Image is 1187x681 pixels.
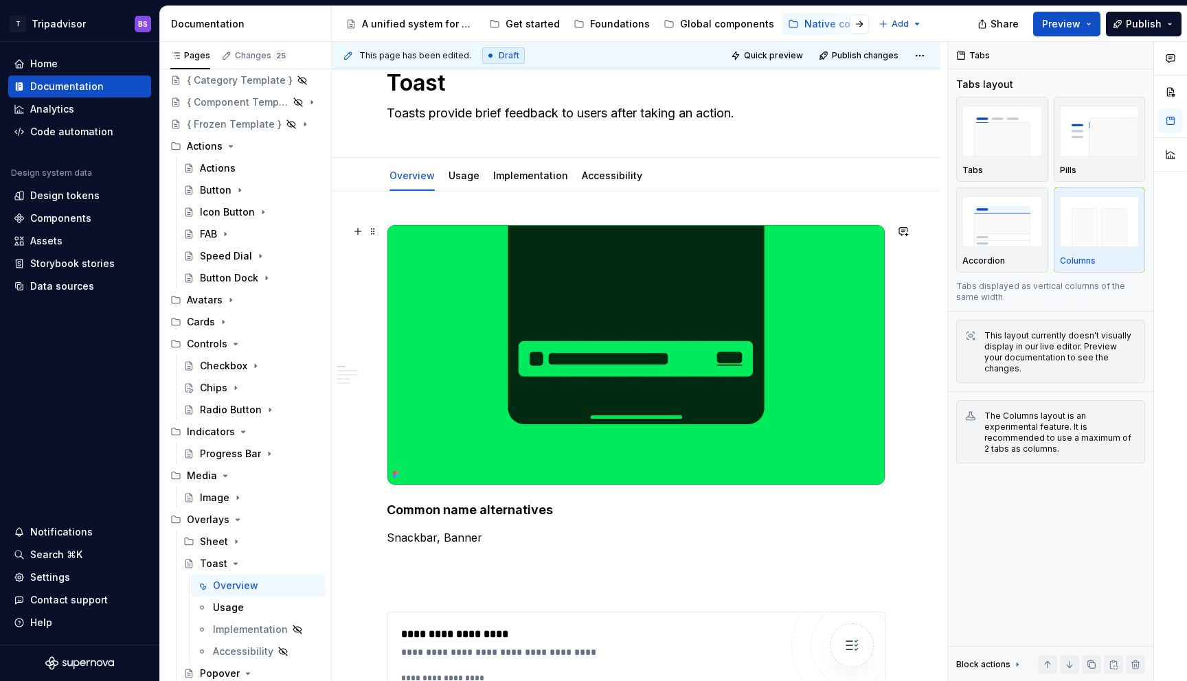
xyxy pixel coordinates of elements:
button: Publish [1106,12,1182,36]
a: Assets [8,230,151,252]
div: BS [957,19,966,30]
div: Button [200,183,231,197]
div: Foundations [590,17,650,31]
a: Toast [178,553,326,575]
div: Changes [235,50,288,61]
p: Snackbar, Banner [387,529,885,546]
p: Pills [1060,165,1076,176]
div: Global components [680,17,774,31]
div: Cards [165,311,326,333]
a: A unified system for every journey. [340,13,481,35]
button: placeholderPills [1054,97,1146,182]
a: { Category Template } [165,69,326,91]
div: Tabs layout [956,78,1013,91]
a: Checkbox [178,355,326,377]
button: Search ⌘K [8,544,151,566]
div: Notifications [30,525,93,539]
a: Button [178,179,326,201]
div: Controls [187,337,227,351]
p: Tabs [962,165,983,176]
div: Actions [200,161,236,175]
div: Overview [384,161,440,189]
p: Columns [1060,255,1096,266]
button: Share [971,12,1028,36]
a: Components [8,207,151,229]
div: Usage [443,161,485,189]
button: Preview [1033,12,1100,36]
div: Sheet [200,535,228,549]
span: Add [892,19,909,30]
a: Image [178,487,326,509]
span: 25 [274,50,288,61]
a: Icon Button [178,201,326,223]
button: Quick preview [727,46,809,65]
a: Implementation [191,619,326,640]
a: { Frozen Template } [165,113,326,135]
a: Get started [484,13,565,35]
div: Indicators [165,421,326,443]
strong: Common name alternatives [387,503,553,517]
div: Page tree [340,10,872,38]
button: Notifications [8,521,151,543]
span: This page has been edited. [359,50,471,61]
button: placeholderColumns [1054,187,1146,273]
div: Implementation [213,623,288,636]
a: Accessibility [582,170,642,181]
div: Actions [165,135,326,157]
div: BS [311,579,319,592]
div: FAB [200,227,217,241]
div: Pages [170,50,210,61]
div: Accessibility [576,161,648,189]
a: Chips [178,377,326,399]
img: f40a8da6-2b1b-4adb-b6ea-6da863410284.png [387,225,885,485]
div: { Frozen Template } [187,117,282,131]
div: Indicators [187,425,235,439]
div: Speed Dial [200,249,252,263]
a: Native components [782,13,904,35]
a: Settings [8,566,151,588]
button: placeholderAccordion [956,187,1048,273]
a: Code automation [8,121,151,143]
div: Search ⌘K [30,548,82,562]
a: Actions [178,157,326,179]
div: Media [165,465,326,487]
div: { Component Template } [187,95,289,109]
div: Design tokens [30,189,100,203]
div: Avatars [165,289,326,311]
svg: Supernova Logo [45,656,114,670]
a: Speed Dial [178,245,326,267]
span: Share [991,17,1019,31]
button: Contact support [8,589,151,611]
div: Contact support [30,593,108,607]
div: BS [938,19,947,30]
div: Checkbox [200,359,247,373]
div: Radio Button [200,403,262,417]
div: Cards [187,315,215,329]
div: Controls [165,333,326,355]
button: TTripadvisorBS [3,9,157,38]
div: Progress Bar [200,447,261,461]
textarea: Toasts provide brief feedback to users after taking an action. [384,102,883,124]
span: Quick preview [744,50,803,61]
button: placeholderTabs [956,97,1048,182]
div: This layout currently doesn't visually display in our live editor. Preview your documentation to ... [984,330,1136,374]
div: BS [138,19,148,30]
img: placeholder [962,106,1042,156]
div: Assets [30,234,63,248]
a: Analytics [8,98,151,120]
a: Data sources [8,275,151,297]
a: Home [8,53,151,75]
a: { Component Template } [165,91,326,113]
p: Tabs displayed as vertical columns of the same width. [956,281,1145,303]
div: Popover [200,667,240,680]
div: Overview [213,579,258,592]
div: A unified system for every journey. [362,17,475,31]
div: Overlays [187,513,229,527]
div: { Category Template } [187,73,293,87]
span: Preview [1042,17,1081,31]
div: Actions [187,139,223,153]
a: Overview [191,575,326,597]
button: Publish changes [815,46,905,65]
a: Global components [658,13,780,35]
